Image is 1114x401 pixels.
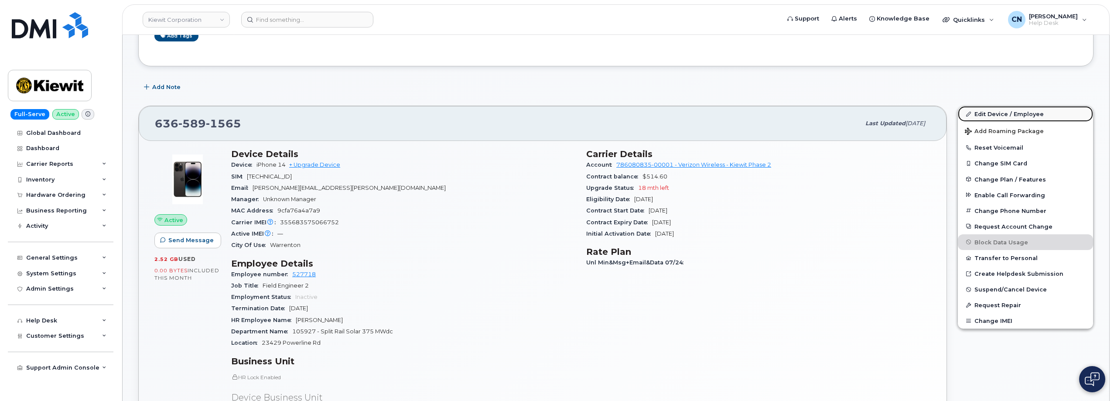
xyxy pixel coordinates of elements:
span: Send Message [168,236,214,244]
span: [PERSON_NAME] [1029,13,1078,20]
div: Quicklinks [936,11,1000,28]
button: Send Message [154,233,221,248]
span: [DATE] [906,120,925,127]
p: HR Lock Enabled [231,374,576,381]
h3: Carrier Details [586,149,931,159]
a: Add tags [154,31,198,41]
span: Add Note [152,83,181,91]
button: Change IMEI [958,313,1093,329]
img: Open chat [1085,372,1100,386]
button: Change Plan / Features [958,171,1093,187]
span: Field Engineer 2 [263,282,309,289]
span: [DATE] [652,219,671,226]
span: Device [231,161,256,168]
span: Enable Call Forwarding [974,192,1045,198]
span: Active [164,216,183,224]
span: $514.60 [642,173,667,180]
span: 9cfa76a4a7a9 [277,207,320,214]
button: Add Roaming Package [958,122,1093,140]
a: 527718 [292,271,316,278]
span: 23429 Powerline Rd [262,339,321,346]
span: used [178,256,196,262]
button: Change SIM Card [958,155,1093,171]
span: Employee number [231,271,292,278]
span: 105927 - Split Rail Solar 375 MWdc [292,328,393,335]
span: Employment Status [231,294,295,300]
a: Kiewit Corporation [143,12,230,27]
span: Initial Activation Date [586,230,655,237]
input: Find something... [241,12,373,27]
a: Knowledge Base [863,10,936,27]
span: Active IMEI [231,230,277,237]
span: [DATE] [649,207,667,214]
span: — [277,230,283,237]
span: Location [231,339,262,346]
a: 786080835-00001 - Verizon Wireless - Kiewit Phase 2 [616,161,771,168]
span: Quicklinks [953,16,985,23]
span: CN [1011,14,1022,25]
a: Edit Device / Employee [958,106,1093,122]
span: Contract Start Date [586,207,649,214]
button: Request Repair [958,297,1093,313]
span: Contract balance [586,173,642,180]
span: [DATE] [655,230,674,237]
span: HR Employee Name [231,317,296,323]
span: [PERSON_NAME] [296,317,343,323]
span: Inactive [295,294,318,300]
span: Unl Min&Msg+Email&Data 07/24 [586,259,688,266]
span: 589 [178,117,206,130]
span: Eligibility Date [586,196,634,202]
span: 355683575066752 [280,219,339,226]
span: Add Roaming Package [965,128,1044,136]
span: Termination Date [231,305,289,312]
button: Request Account Change [958,219,1093,234]
span: [TECHNICAL_ID] [247,173,292,180]
span: 636 [155,117,241,130]
span: City Of Use [231,242,270,248]
span: 0.00 Bytes [154,267,188,274]
span: 2.52 GB [154,256,178,262]
a: Alerts [825,10,863,27]
span: Alerts [839,14,857,23]
h3: Business Unit [231,356,576,367]
div: Connor Nguyen [1002,11,1093,28]
a: Create Helpdesk Submission [958,266,1093,281]
span: Unknown Manager [263,196,316,202]
button: Reset Voicemail [958,140,1093,155]
button: Block Data Usage [958,234,1093,250]
button: Suspend/Cancel Device [958,281,1093,297]
span: iPhone 14 [256,161,286,168]
span: Last updated [865,120,906,127]
span: Change Plan / Features [974,176,1046,182]
a: Support [781,10,825,27]
img: image20231002-3703462-njx0qo.jpeg [161,153,214,206]
span: Contract Expiry Date [586,219,652,226]
span: Email [231,185,253,191]
span: Knowledge Base [877,14,929,23]
span: Account [586,161,616,168]
span: 18 mth left [638,185,669,191]
button: Add Note [138,79,188,95]
a: + Upgrade Device [289,161,340,168]
button: Enable Call Forwarding [958,187,1093,203]
h3: Employee Details [231,258,576,269]
span: Upgrade Status [586,185,638,191]
button: Change Phone Number [958,203,1093,219]
button: Transfer to Personal [958,250,1093,266]
span: Warrenton [270,242,301,248]
span: Help Desk [1029,20,1078,27]
span: [DATE] [634,196,653,202]
span: Department Name [231,328,292,335]
span: Support [795,14,819,23]
span: MAC Address [231,207,277,214]
span: Carrier IMEI [231,219,280,226]
span: Suspend/Cancel Device [974,286,1047,293]
h3: Device Details [231,149,576,159]
span: 1565 [206,117,241,130]
span: [DATE] [289,305,308,312]
span: SIM [231,173,247,180]
h3: Rate Plan [586,247,931,257]
span: Manager [231,196,263,202]
span: Job Title [231,282,263,289]
span: [PERSON_NAME][EMAIL_ADDRESS][PERSON_NAME][DOMAIN_NAME] [253,185,446,191]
